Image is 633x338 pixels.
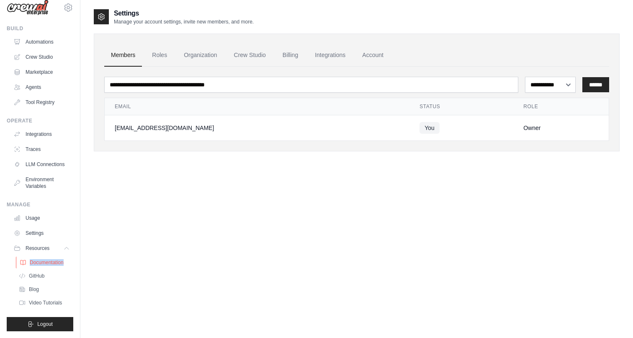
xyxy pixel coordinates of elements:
[114,18,254,25] p: Manage your account settings, invite new members, and more.
[29,299,62,306] span: Video Tutorials
[114,8,254,18] h2: Settings
[10,50,73,64] a: Crew Studio
[523,124,599,132] div: Owner
[10,158,73,171] a: LLM Connections
[15,270,73,282] a: GitHub
[7,117,73,124] div: Operate
[15,297,73,309] a: Video Tutorials
[10,65,73,79] a: Marketplace
[16,257,74,268] a: Documentation
[7,201,73,208] div: Manage
[276,44,305,67] a: Billing
[10,173,73,193] a: Environment Variables
[7,25,73,32] div: Build
[10,96,73,109] a: Tool Registry
[10,211,73,225] a: Usage
[10,35,73,49] a: Automations
[29,273,44,279] span: GitHub
[10,143,73,156] a: Traces
[409,98,513,115] th: Status
[115,124,399,132] div: [EMAIL_ADDRESS][DOMAIN_NAME]
[10,127,73,141] a: Integrations
[145,44,174,67] a: Roles
[105,98,409,115] th: Email
[10,226,73,240] a: Settings
[10,81,73,94] a: Agents
[227,44,273,67] a: Crew Studio
[7,317,73,331] button: Logout
[37,321,53,328] span: Logout
[355,44,390,67] a: Account
[29,286,39,293] span: Blog
[513,98,609,115] th: Role
[30,259,64,266] span: Documentation
[10,242,73,255] button: Resources
[177,44,224,67] a: Organization
[26,245,49,252] span: Resources
[104,44,142,67] a: Members
[308,44,352,67] a: Integrations
[15,283,73,295] a: Blog
[419,122,440,134] span: You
